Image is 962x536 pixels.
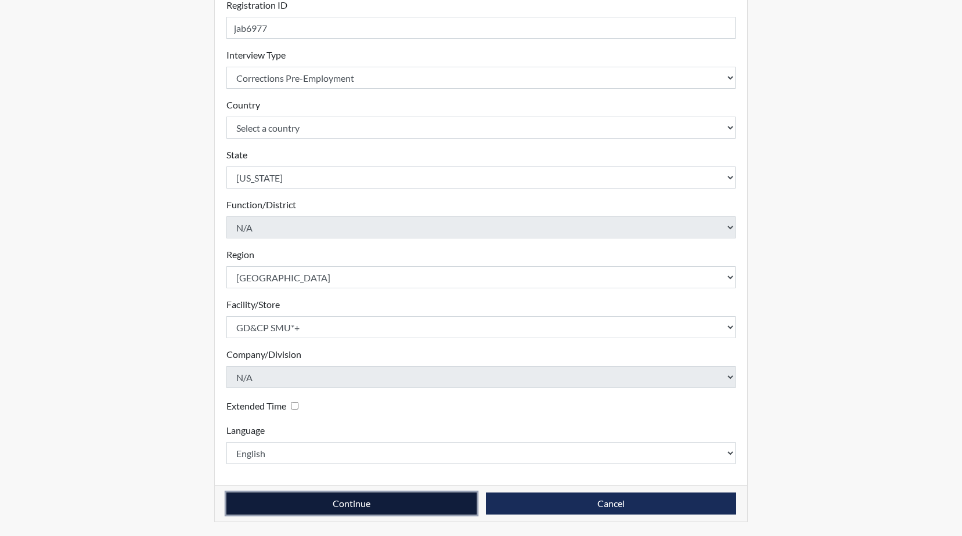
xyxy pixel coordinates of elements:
[226,397,303,414] div: Checking this box will provide the interviewee with an accomodation of extra time to answer each ...
[226,98,260,112] label: Country
[226,17,736,39] input: Insert a Registration ID, which needs to be a unique alphanumeric value for each interviewee
[226,248,254,262] label: Region
[226,48,286,62] label: Interview Type
[226,298,280,312] label: Facility/Store
[226,399,286,413] label: Extended Time
[226,148,247,162] label: State
[226,492,477,515] button: Continue
[486,492,736,515] button: Cancel
[226,423,265,437] label: Language
[226,347,301,361] label: Company/Division
[226,198,296,212] label: Function/District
